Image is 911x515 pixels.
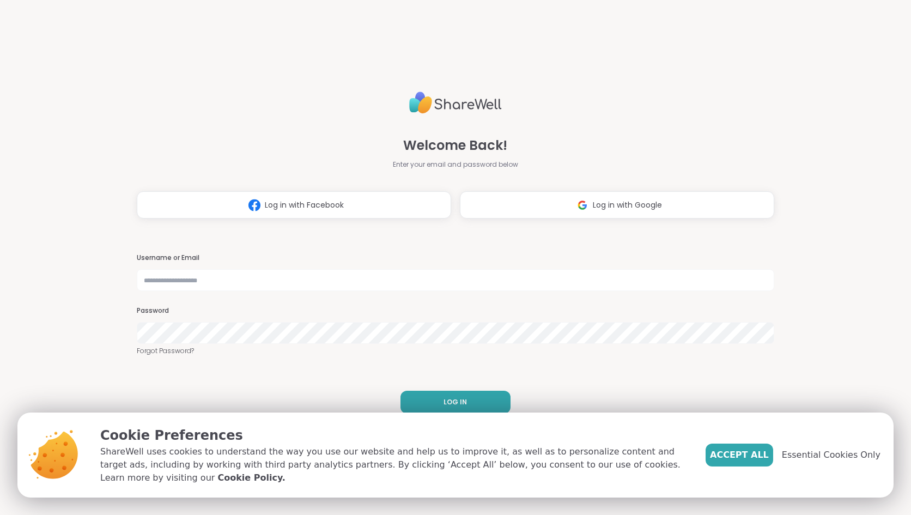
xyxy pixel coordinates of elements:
[706,444,773,466] button: Accept All
[137,306,774,316] h3: Password
[403,136,507,155] span: Welcome Back!
[137,346,774,356] a: Forgot Password?
[444,397,467,407] span: LOG IN
[400,391,511,414] button: LOG IN
[710,449,769,462] span: Accept All
[593,199,662,211] span: Log in with Google
[393,160,518,169] span: Enter your email and password below
[782,449,880,462] span: Essential Cookies Only
[137,253,774,263] h3: Username or Email
[100,445,688,484] p: ShareWell uses cookies to understand the way you use our website and help us to improve it, as we...
[244,195,265,215] img: ShareWell Logomark
[137,191,451,219] button: Log in with Facebook
[409,87,502,118] img: ShareWell Logo
[572,195,593,215] img: ShareWell Logomark
[100,426,688,445] p: Cookie Preferences
[460,191,774,219] button: Log in with Google
[265,199,344,211] span: Log in with Facebook
[217,471,285,484] a: Cookie Policy.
